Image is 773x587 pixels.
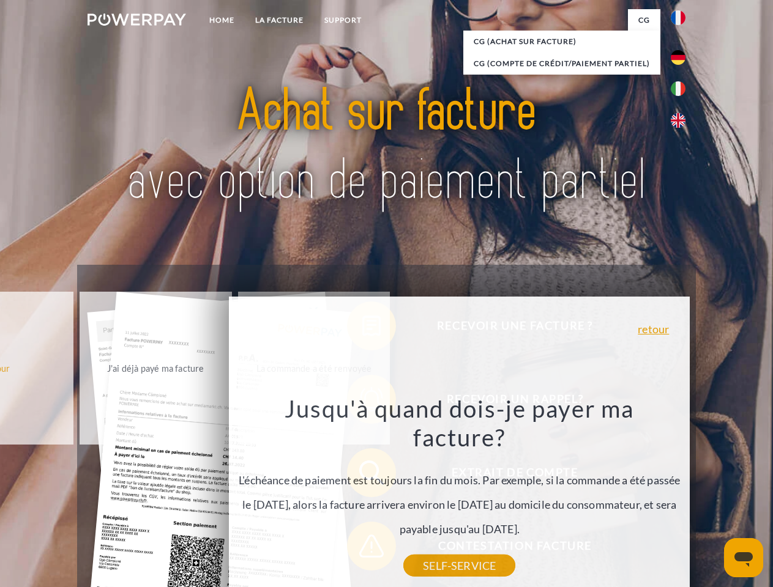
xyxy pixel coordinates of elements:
[671,10,685,25] img: fr
[671,50,685,65] img: de
[671,81,685,96] img: it
[314,9,372,31] a: Support
[245,9,314,31] a: LA FACTURE
[671,113,685,128] img: en
[87,360,225,376] div: J'ai déjà payé ma facture
[88,13,186,26] img: logo-powerpay-white.svg
[117,59,656,234] img: title-powerpay_fr.svg
[403,555,515,577] a: SELF-SERVICE
[628,9,660,31] a: CG
[236,394,683,452] h3: Jusqu'à quand dois-je payer ma facture?
[463,31,660,53] a: CG (achat sur facture)
[638,323,669,334] a: retour
[199,9,245,31] a: Home
[724,538,763,577] iframe: Bouton de lancement de la fenêtre de messagerie
[463,53,660,75] a: CG (Compte de crédit/paiement partiel)
[236,394,683,566] div: L'échéance de paiement est toujours la fin du mois. Par exemple, si la commande a été passée le [...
